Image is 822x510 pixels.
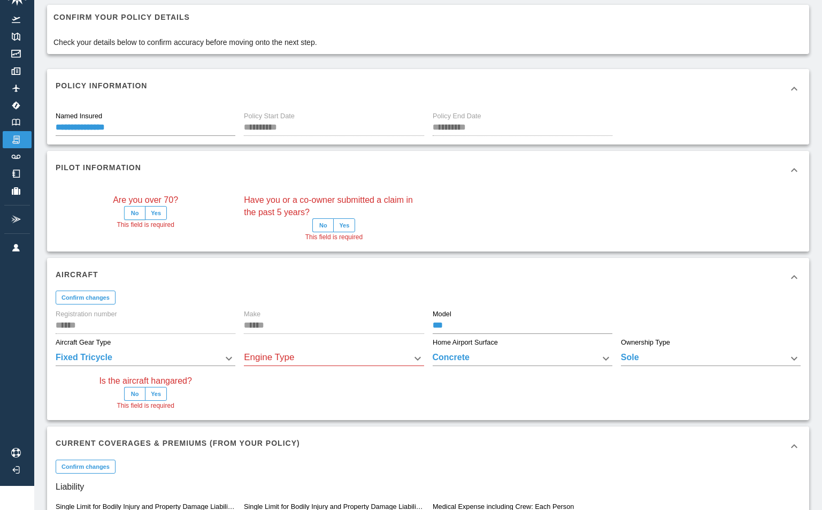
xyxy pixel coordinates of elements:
[99,375,191,387] label: Is the aircraft hangared?
[56,460,116,474] button: Confirm changes
[47,69,809,108] div: Policy Information
[56,351,235,366] div: Fixed Tricycle
[56,310,117,319] label: Registration number
[117,220,174,231] span: This field is required
[56,291,116,305] button: Confirm changes
[56,162,141,173] h6: Pilot Information
[117,401,174,412] span: This field is required
[433,310,451,319] label: Model
[47,258,809,296] div: Aircraft
[244,111,295,121] label: Policy Start Date
[56,269,98,280] h6: Aircraft
[56,80,147,92] h6: Policy Information
[47,151,809,189] div: Pilot Information
[53,11,317,23] h6: Confirm your policy details
[621,351,801,366] div: Sole
[333,218,355,232] button: Yes
[113,194,178,206] label: Are you over 70?
[244,310,260,319] label: Make
[124,206,145,220] button: No
[53,37,317,48] p: Check your details below to confirm accuracy before moving onto the next step.
[433,351,612,366] div: Concrete
[56,437,300,449] h6: Current Coverages & Premiums (from your policy)
[433,338,498,347] label: Home Airport Surface
[56,479,801,494] h6: Liability
[145,206,167,220] button: Yes
[145,387,167,401] button: Yes
[244,194,424,218] label: Have you or a co-owner submitted a claim in the past 5 years?
[305,232,363,243] span: This field is required
[621,338,670,347] label: Ownership Type
[433,111,481,121] label: Policy End Date
[56,111,102,121] label: Named Insured
[47,427,809,465] div: Current Coverages & Premiums (from your policy)
[56,338,111,347] label: Aircraft Gear Type
[312,218,334,232] button: No
[124,387,145,401] button: No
